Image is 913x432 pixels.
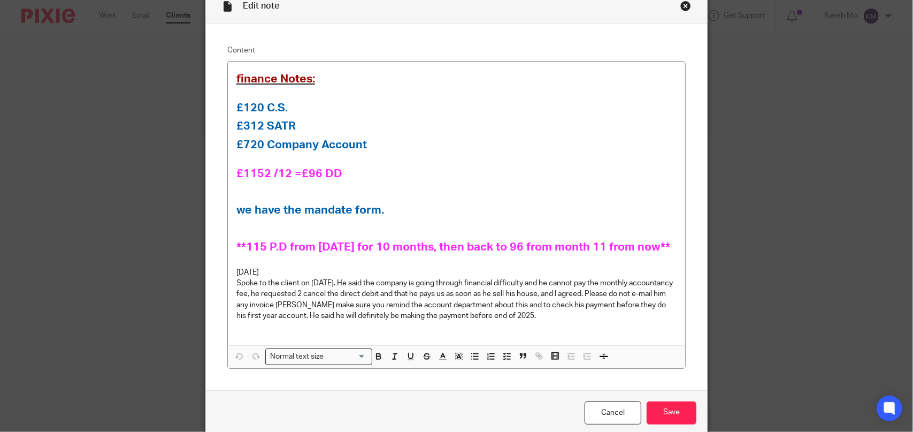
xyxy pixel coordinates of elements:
[327,351,366,362] input: Search for option
[236,73,315,85] span: finance Notes:
[268,351,326,362] span: Normal text size
[236,168,342,179] span: £1152 /12 =£96 DD
[265,348,372,365] div: Search for option
[236,278,677,321] p: Spoke to the client on [DATE]. He said the company is going through financial difficulty and he c...
[243,2,279,10] span: Edit note
[227,45,686,56] label: Content
[236,241,670,253] span: **115 P.D from [DATE] for 10 months, then back to 96 from month 11 from now**
[236,204,384,216] span: we have the mandate form.
[236,139,367,150] span: £720 Company Account
[585,401,641,425] a: Cancel
[236,120,296,132] span: £312 SATR
[647,401,696,425] input: Save
[236,102,288,113] span: £120 C.S.
[680,1,691,11] div: Close this dialog window
[236,267,677,278] p: [DATE]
